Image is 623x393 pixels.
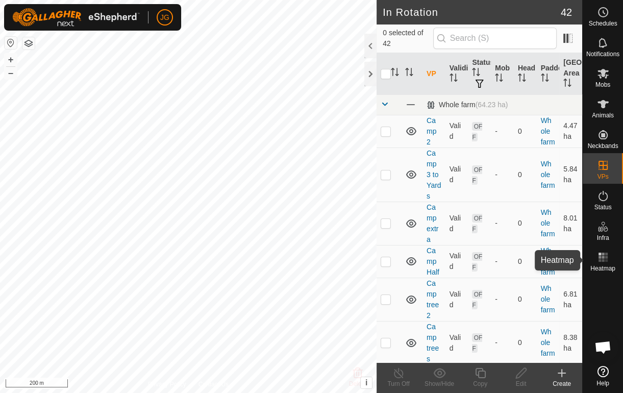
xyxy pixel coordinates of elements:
a: Contact Us [198,380,229,389]
td: 3.44 ha [559,245,582,278]
th: Status [468,53,491,95]
p-sorticon: Activate to sort [405,69,413,78]
span: OFF [472,290,482,309]
div: Open chat [588,332,618,362]
div: - [495,294,510,305]
td: Valid [445,245,468,278]
th: VP [422,53,445,95]
a: Whole farm [541,247,555,276]
a: Whole farm [541,160,555,189]
span: Animals [592,112,614,118]
a: Whole farm [541,116,555,146]
td: 0 [514,321,537,364]
td: Valid [445,202,468,245]
th: [GEOGRAPHIC_DATA] Area [559,53,582,95]
span: Help [596,380,609,386]
a: Whole farm [541,284,555,314]
h2: In Rotation [383,6,561,18]
span: Heatmap [590,265,615,272]
div: Show/Hide [419,379,460,388]
td: 0 [514,245,537,278]
a: Whole farm [541,328,555,357]
td: 6.81 ha [559,278,582,321]
button: + [5,54,17,66]
div: - [495,337,510,348]
span: 42 [561,5,572,20]
div: - [495,126,510,137]
img: Gallagher Logo [12,8,140,27]
span: Schedules [588,20,617,27]
div: Edit [501,379,541,388]
input: Search (S) [433,28,557,49]
span: (64.23 ha) [476,101,508,109]
a: Camp 3 to Yards [427,149,441,200]
span: OFF [472,252,482,272]
a: Camp trees [427,323,439,363]
a: Camp 2 [427,116,436,146]
span: OFF [472,122,482,141]
p-sorticon: Activate to sort [518,75,526,83]
a: Privacy Policy [148,380,186,389]
p-sorticon: Activate to sort [563,80,571,88]
th: Head [514,53,537,95]
span: OFF [472,333,482,353]
a: Camp extra [427,203,438,243]
td: 5.84 ha [559,148,582,202]
span: Neckbands [587,143,618,149]
span: OFF [472,165,482,185]
td: Valid [445,115,468,148]
td: Valid [445,148,468,202]
span: Status [594,204,611,210]
span: OFF [472,214,482,233]
span: VPs [597,174,608,180]
td: Valid [445,321,468,364]
div: - [495,218,510,229]
button: – [5,67,17,79]
span: Notifications [586,51,619,57]
button: Reset Map [5,37,17,49]
a: Camp Half [427,247,439,276]
span: Mobs [595,82,610,88]
div: Create [541,379,582,388]
td: 4.47 ha [559,115,582,148]
td: 0 [514,278,537,321]
td: 0 [514,148,537,202]
p-sorticon: Activate to sort [495,75,503,83]
button: i [361,377,372,388]
td: 0 [514,115,537,148]
div: Turn Off [378,379,419,388]
th: Paddock [537,53,560,95]
a: Whole farm [541,208,555,238]
td: Valid [445,278,468,321]
div: - [495,169,510,180]
td: 0 [514,202,537,245]
div: Copy [460,379,501,388]
th: Mob [491,53,514,95]
a: Help [583,362,623,390]
div: Whole farm [427,101,508,109]
div: - [495,256,510,267]
td: 8.01 ha [559,202,582,245]
span: JG [160,12,169,23]
p-sorticon: Activate to sort [450,75,458,83]
a: Camp tree 2 [427,279,439,320]
span: i [365,378,367,387]
button: Map Layers [22,37,35,50]
p-sorticon: Activate to sort [391,69,399,78]
span: 0 selected of 42 [383,28,433,49]
td: 8.38 ha [559,321,582,364]
span: Infra [596,235,609,241]
p-sorticon: Activate to sort [472,69,480,78]
th: Validity [445,53,468,95]
p-sorticon: Activate to sort [541,75,549,83]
